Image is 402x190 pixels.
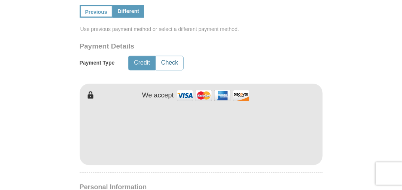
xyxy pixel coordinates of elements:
h5: Payment Type [80,60,115,66]
h3: Payment Details [80,42,270,51]
a: Different [113,5,144,18]
a: Previous [80,5,113,18]
h4: Personal Information [80,184,323,190]
h4: We accept [142,91,174,100]
img: credit cards accepted [176,87,251,103]
button: Credit [129,56,155,70]
span: Use previous payment method or select a different payment method. [80,25,323,33]
button: Check [156,56,183,70]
